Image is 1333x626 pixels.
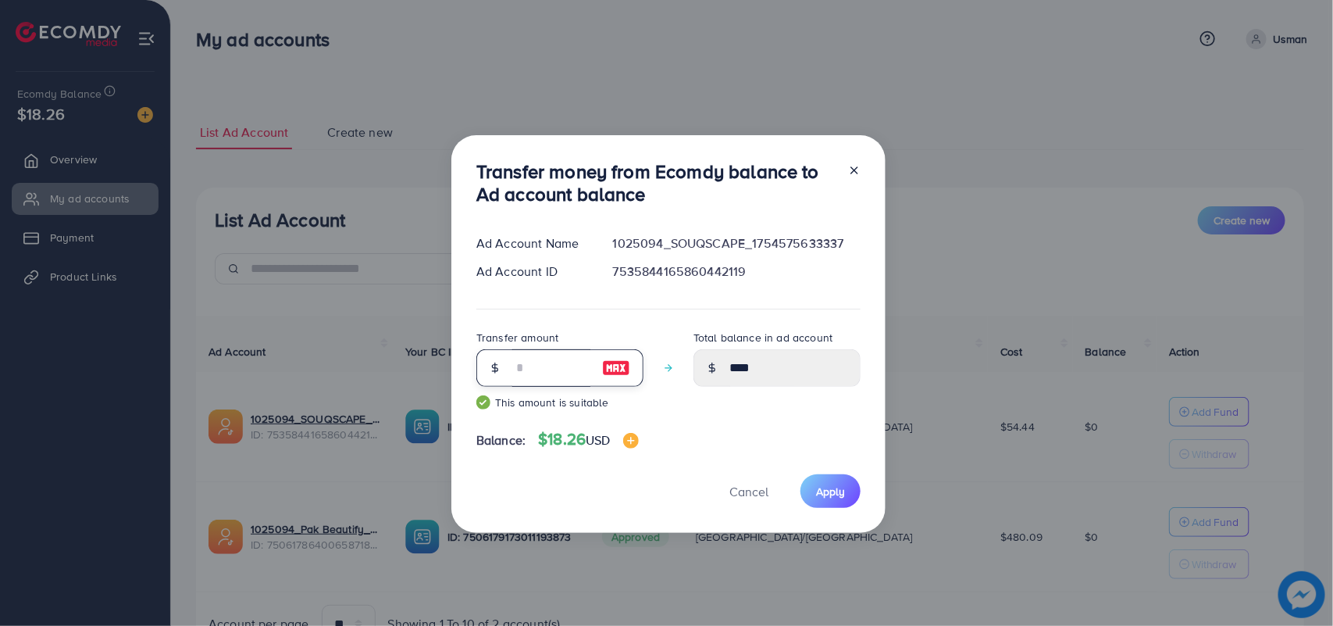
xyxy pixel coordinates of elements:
img: image [602,359,630,377]
button: Cancel [710,474,788,508]
div: Ad Account Name [464,234,601,252]
h3: Transfer money from Ecomdy balance to Ad account balance [476,160,836,206]
img: guide [476,395,490,410]
div: 7535844165860442119 [601,263,873,281]
h4: $18.26 [538,430,638,449]
img: image [623,433,639,449]
span: USD [586,431,610,449]
button: Apply [800,474,861,508]
label: Transfer amount [476,330,558,345]
label: Total balance in ad account [693,330,832,345]
span: Cancel [729,483,768,500]
div: Ad Account ID [464,263,601,281]
div: 1025094_SOUQSCAPE_1754575633337 [601,234,873,252]
span: Apply [816,484,845,499]
span: Balance: [476,431,526,449]
small: This amount is suitable [476,395,643,410]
